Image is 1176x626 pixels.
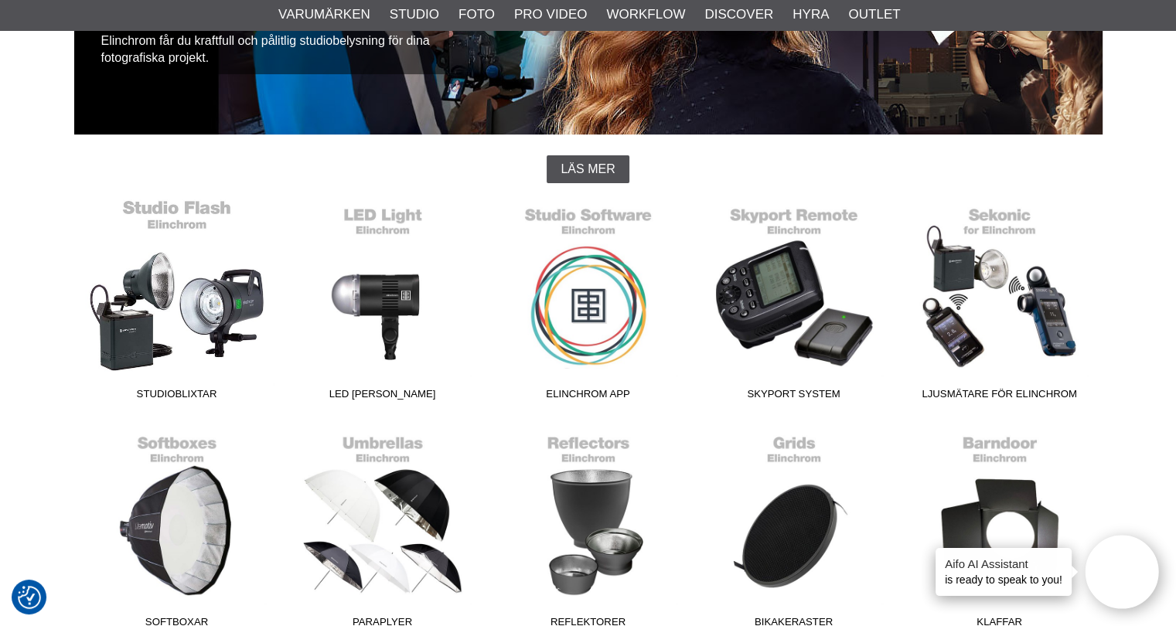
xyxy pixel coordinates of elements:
button: Samtyckesinställningar [18,583,41,611]
a: Workflow [606,5,685,25]
a: Skyport System [691,199,897,407]
a: Discover [704,5,773,25]
a: Ljusmätare för Elinchrom [897,199,1103,407]
span: Läs mer [561,162,615,176]
span: Elinchrom App [486,386,691,407]
h4: Aifo AI Assistant [945,556,1062,572]
a: Foto [458,5,495,25]
a: Hyra [793,5,829,25]
a: Elinchrom App [486,199,691,407]
a: Pro Video [514,5,587,25]
span: LED [PERSON_NAME] [280,386,486,407]
img: Revisit consent button [18,586,41,609]
span: Studioblixtar [74,386,280,407]
span: Skyport System [691,386,897,407]
a: Studio [390,5,439,25]
div: is ready to speak to you! [936,548,1072,596]
a: Outlet [848,5,900,25]
a: Studioblixtar [74,199,280,407]
span: Ljusmätare för Elinchrom [897,386,1103,407]
a: LED [PERSON_NAME] [280,199,486,407]
a: Varumärken [278,5,370,25]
